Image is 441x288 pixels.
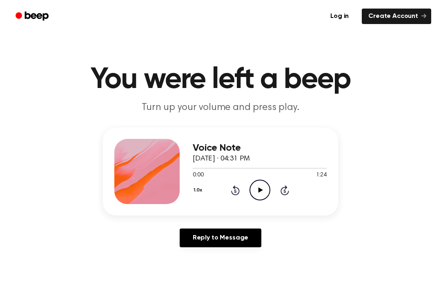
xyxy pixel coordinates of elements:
a: Log in [322,7,357,26]
button: 1.0x [193,183,205,197]
span: 1:24 [316,171,327,180]
h3: Voice Note [193,143,327,154]
a: Create Account [362,9,431,24]
span: 0:00 [193,171,203,180]
span: [DATE] · 04:31 PM [193,155,250,163]
a: Beep [10,9,56,24]
h1: You were left a beep [11,65,430,95]
p: Turn up your volume and press play. [64,101,377,114]
a: Reply to Message [180,229,261,247]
